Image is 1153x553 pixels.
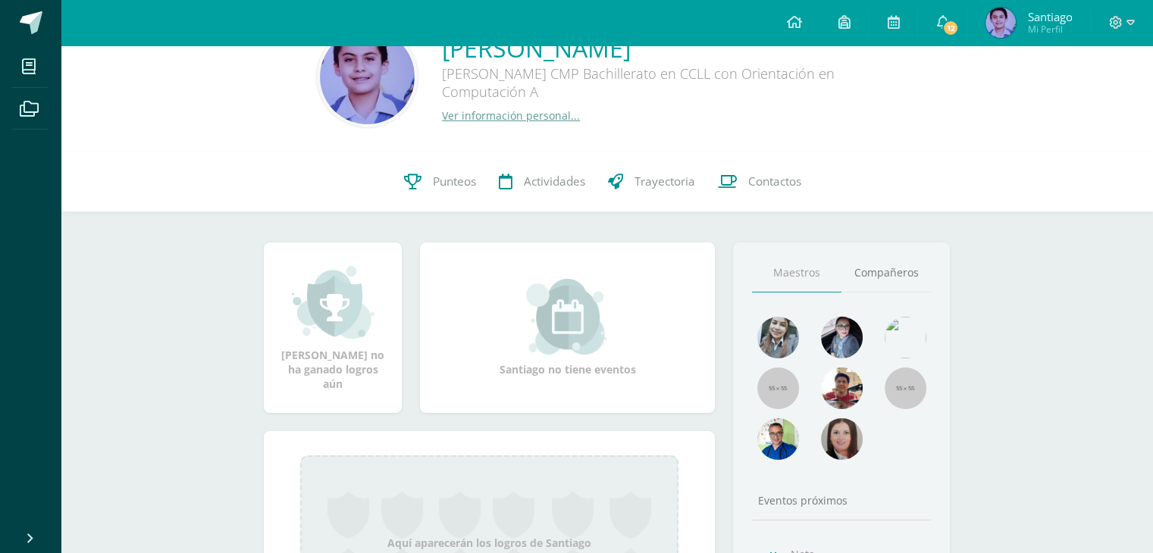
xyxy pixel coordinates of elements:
a: Trayectoria [597,152,707,212]
div: Santiago no tiene eventos [492,279,644,376]
img: c0e63851291d7d91598c2acbd989e80a.png [320,30,415,124]
span: Trayectoria [634,173,695,189]
img: 55x55 [885,367,926,409]
a: Actividades [487,152,597,212]
div: Eventos próximos [752,493,931,508]
a: Compañeros [841,254,931,292]
img: ef117cfbeb47aa430e43fbfa5ced0dc1.png [985,8,1016,38]
a: Punteos [393,152,487,212]
span: Actividades [524,173,585,189]
span: Santiago [1027,9,1072,24]
a: Contactos [707,152,813,212]
img: 45bd7986b8947ad7e5894cbc9b781108.png [757,317,799,358]
div: [PERSON_NAME] CMP Bachillerato en CCLL con Orientación en Computación A [442,64,897,108]
a: Maestros [752,254,841,292]
img: 67c3d6f6ad1c930a517675cdc903f95f.png [821,418,863,460]
span: 12 [942,20,959,36]
img: b8baad08a0802a54ee139394226d2cf3.png [821,317,863,358]
img: 11152eb22ca3048aebc25a5ecf6973a7.png [821,367,863,409]
a: [PERSON_NAME] [442,32,897,64]
img: 55x55 [757,367,799,409]
span: Mi Perfil [1027,23,1072,36]
a: Ver información personal... [442,108,580,123]
div: [PERSON_NAME] no ha ganado logros aún [279,264,387,391]
img: 10741f48bcca31577cbcd80b61dad2f3.png [757,418,799,460]
img: achievement_small.png [292,264,374,340]
img: c25c8a4a46aeab7e345bf0f34826bacf.png [885,317,926,358]
span: Punteos [433,173,476,189]
img: event_small.png [526,279,609,355]
span: Contactos [748,173,801,189]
